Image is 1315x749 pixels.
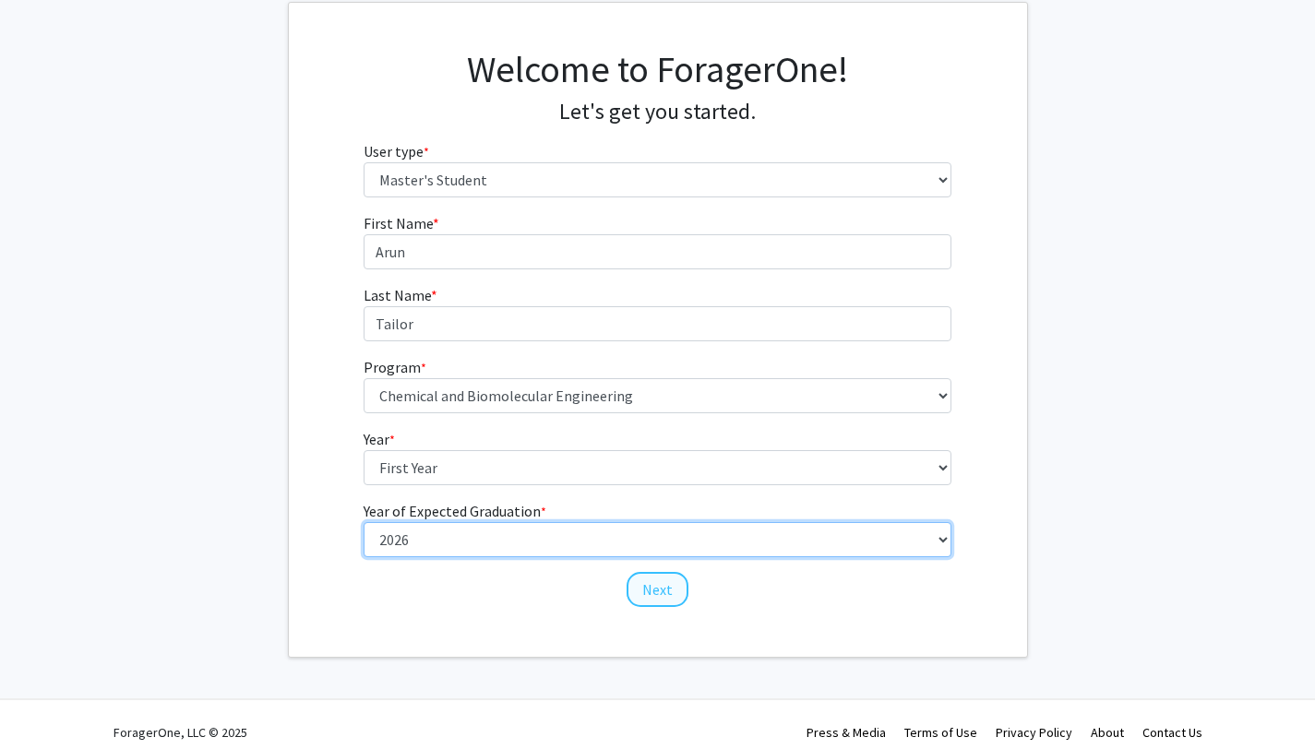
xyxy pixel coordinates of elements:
[364,47,951,91] h1: Welcome to ForagerOne!
[364,140,429,162] label: User type
[364,500,546,522] label: Year of Expected Graduation
[14,666,78,735] iframe: Chat
[1091,724,1124,741] a: About
[364,356,426,378] label: Program
[627,572,688,607] button: Next
[364,99,951,125] h4: Let's get you started.
[364,214,433,232] span: First Name
[1142,724,1202,741] a: Contact Us
[807,724,886,741] a: Press & Media
[996,724,1072,741] a: Privacy Policy
[364,428,395,450] label: Year
[904,724,977,741] a: Terms of Use
[364,286,431,304] span: Last Name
